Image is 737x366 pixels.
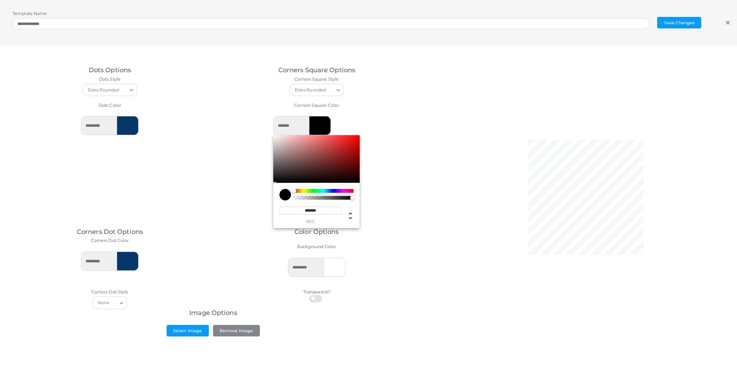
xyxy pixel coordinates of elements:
[213,325,260,336] button: Remove Image
[87,86,120,94] span: Extra Rounded
[121,86,127,94] input: Search for option
[297,244,336,250] label: Background Color
[99,76,121,83] label: Dots Style
[341,207,354,224] div: Change another color definition
[294,76,339,83] label: Corners Square Style
[273,135,360,228] div: Chrome color picker
[99,103,121,109] label: Dots Color
[294,86,327,94] span: Extra Rounded
[217,66,416,74] h3: Corners Square Options
[11,309,416,317] h3: Image Options
[279,189,291,200] div: current color is #000000
[167,325,209,336] button: Select Image
[11,228,209,236] h3: Corners Dot Options
[294,103,339,109] label: Corners Square Color
[92,296,127,309] div: Search for option
[91,289,129,295] label: Corners Dot Style
[111,299,117,307] input: Search for option
[83,84,137,96] div: Search for option
[11,66,209,74] h3: Dots Options
[328,86,334,94] input: Search for option
[13,11,47,17] label: Template Name
[279,219,341,224] span: hex
[217,228,416,236] h3: Color Options
[91,238,129,244] label: Corners Dot Color
[289,84,344,96] div: Search for option
[657,17,701,28] button: Save Changes
[303,289,330,295] label: Transparent?
[96,299,110,307] span: None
